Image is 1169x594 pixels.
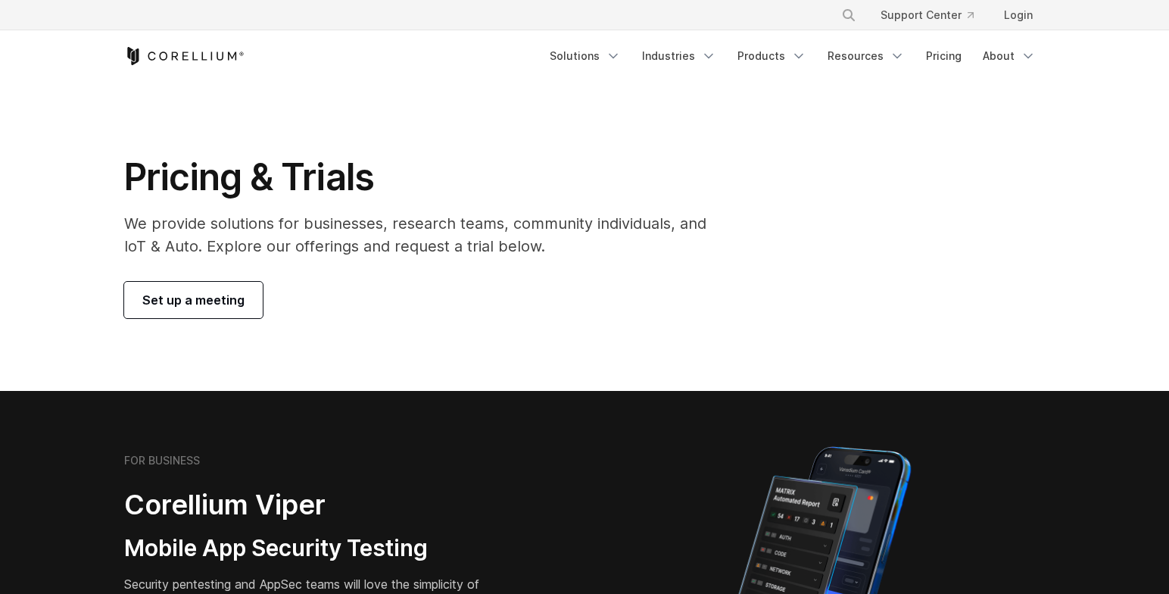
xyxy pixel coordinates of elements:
[124,282,263,318] a: Set up a meeting
[124,155,728,200] h1: Pricing & Trials
[124,212,728,258] p: We provide solutions for businesses, research teams, community individuals, and IoT & Auto. Explo...
[728,42,815,70] a: Products
[124,454,200,467] h6: FOR BUSINESS
[124,488,512,522] h2: Corellium Viper
[992,2,1045,29] a: Login
[835,2,862,29] button: Search
[633,42,725,70] a: Industries
[541,42,630,70] a: Solutions
[124,47,245,65] a: Corellium Home
[868,2,986,29] a: Support Center
[818,42,914,70] a: Resources
[142,291,245,309] span: Set up a meeting
[823,2,1045,29] div: Navigation Menu
[974,42,1045,70] a: About
[541,42,1045,70] div: Navigation Menu
[917,42,971,70] a: Pricing
[124,534,512,563] h3: Mobile App Security Testing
